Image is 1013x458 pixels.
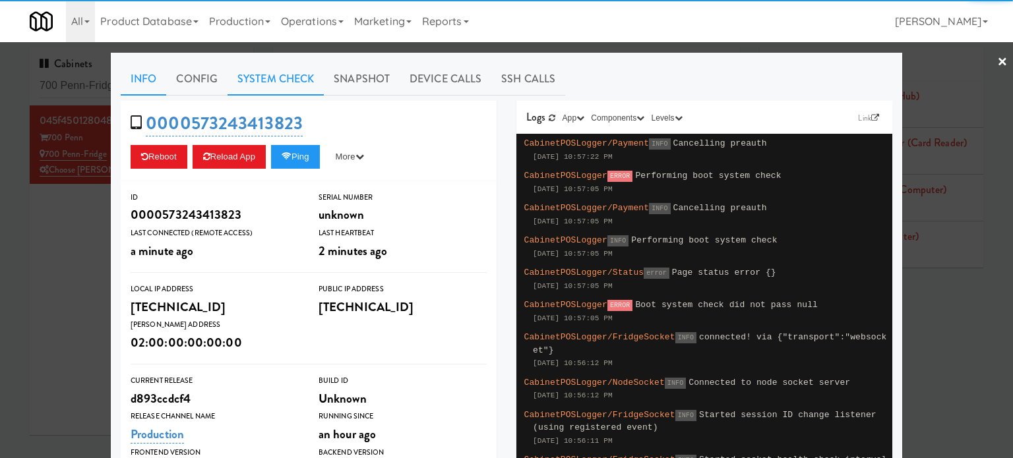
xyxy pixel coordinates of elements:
span: Performing boot system check [631,235,777,245]
div: d893ccdcf4 [131,387,299,410]
div: 0000573243413823 [131,204,299,226]
span: INFO [665,378,686,389]
span: CabinetPOSLogger/FridgeSocket [524,332,675,342]
a: SSH Calls [491,63,565,96]
div: [TECHNICAL_ID] [131,296,299,318]
img: Micromart [30,10,53,33]
div: [PERSON_NAME] Address [131,318,299,331]
button: Reboot [131,145,187,169]
div: Last Connected (Remote Access) [131,227,299,240]
div: Release Channel Name [131,410,299,423]
span: INFO [607,235,629,246]
a: Info [121,63,166,96]
span: an hour ago [319,425,376,443]
span: [DATE] 10:57:05 PM [533,217,613,225]
div: Build Id [319,374,487,387]
span: Cancelling preauth [673,138,767,148]
div: ID [131,191,299,204]
span: [DATE] 10:57:05 PM [533,282,613,290]
span: [DATE] 10:57:05 PM [533,185,613,193]
span: error [644,268,669,279]
span: Cancelling preauth [673,203,767,213]
a: Config [166,63,228,96]
span: [DATE] 10:57:05 PM [533,314,613,322]
div: Last Heartbeat [319,227,487,240]
span: 2 minutes ago [319,242,387,260]
button: Components [588,111,648,125]
span: CabinetPOSLogger [524,300,607,310]
a: × [997,42,1008,83]
span: Boot system check did not pass null [635,300,818,310]
span: Started session ID change listener (using registered event) [533,410,876,433]
div: Public IP Address [319,283,487,296]
span: CabinetPOSLogger/Payment [524,203,650,213]
button: App [559,111,588,125]
span: CabinetPOSLogger/FridgeSocket [524,410,675,420]
div: Serial Number [319,191,487,204]
a: System Check [228,63,324,96]
span: [DATE] 10:56:12 PM [533,391,613,399]
div: 02:00:00:00:00:00 [131,331,299,354]
span: a minute ago [131,242,193,260]
span: INFO [675,332,696,343]
span: [DATE] 10:56:12 PM [533,359,613,367]
div: Unknown [319,387,487,410]
button: Ping [271,145,320,169]
span: CabinetPOSLogger [524,171,607,181]
button: More [325,145,375,169]
span: INFO [649,203,670,214]
span: [DATE] 10:56:11 PM [533,437,613,445]
span: CabinetPOSLogger/NodeSocket [524,378,665,387]
span: [DATE] 10:57:05 PM [533,250,613,258]
a: Link [855,111,882,125]
span: Page status error {} [672,268,776,277]
div: Running Since [319,410,487,423]
span: CabinetPOSLogger [524,235,607,245]
span: connected! via {"transport":"websocket"} [533,332,887,355]
span: ERROR [607,300,633,311]
span: CabinetPOSLogger/Payment [524,138,650,148]
div: Local IP Address [131,283,299,296]
div: [TECHNICAL_ID] [319,296,487,318]
span: INFO [675,410,696,421]
span: INFO [649,138,670,150]
span: CabinetPOSLogger/Status [524,268,644,277]
span: ERROR [607,171,633,182]
button: Levels [648,111,685,125]
span: [DATE] 10:57:22 PM [533,153,613,161]
span: Logs [526,109,545,125]
span: Performing boot system check [635,171,781,181]
div: unknown [319,204,487,226]
button: Reload App [193,145,266,169]
a: Snapshot [324,63,400,96]
div: Current Release [131,374,299,387]
a: 0000573243413823 [146,111,303,136]
span: Connected to node socket server [689,378,850,387]
a: Production [131,425,184,444]
a: Device Calls [400,63,491,96]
